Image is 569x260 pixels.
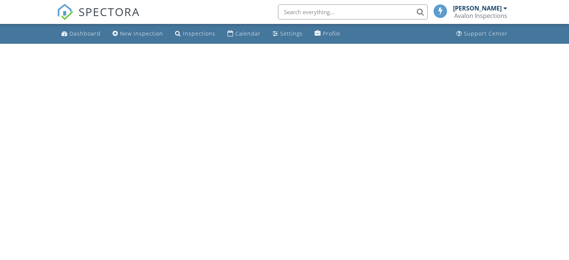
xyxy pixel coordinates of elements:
[280,30,303,37] div: Settings
[323,30,340,37] div: Profile
[224,27,264,41] a: Calendar
[70,30,101,37] div: Dashboard
[312,27,343,41] a: Profile
[110,27,166,41] a: New Inspection
[453,4,502,12] div: [PERSON_NAME]
[57,4,73,20] img: The Best Home Inspection Software - Spectora
[464,30,508,37] div: Support Center
[235,30,261,37] div: Calendar
[278,4,428,19] input: Search everything...
[57,10,140,26] a: SPECTORA
[172,27,218,41] a: Inspections
[454,12,507,19] div: Avalon Inspections
[453,27,511,41] a: Support Center
[270,27,306,41] a: Settings
[79,4,140,19] span: SPECTORA
[58,27,104,41] a: Dashboard
[183,30,215,37] div: Inspections
[120,30,163,37] div: New Inspection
